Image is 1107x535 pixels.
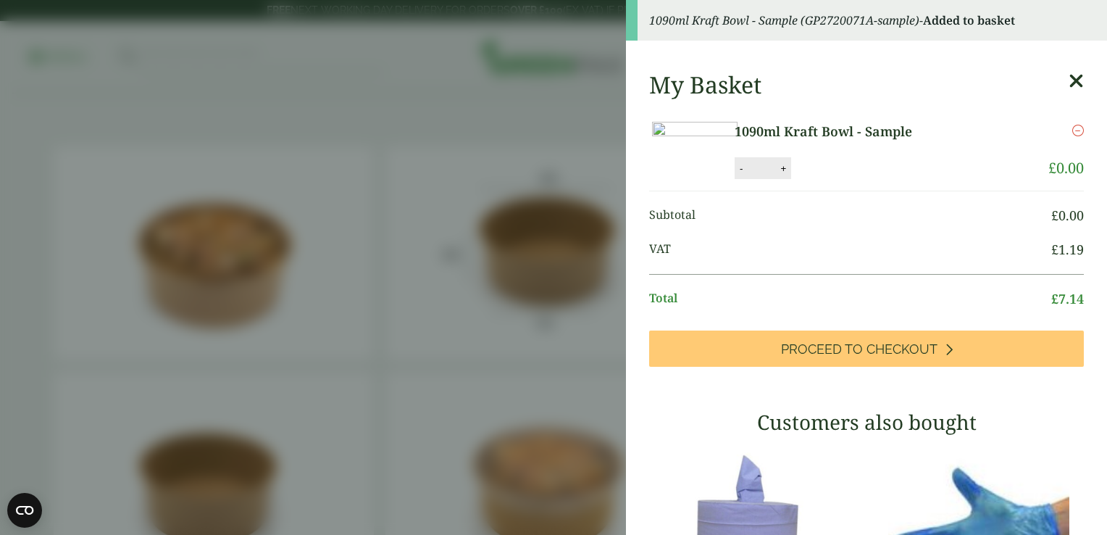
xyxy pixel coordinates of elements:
bdi: 7.14 [1051,290,1084,307]
span: £ [1051,207,1058,224]
bdi: 1.19 [1051,241,1084,258]
em: 1090ml Kraft Bowl - Sample (GP2720071A-sample) [649,12,919,28]
span: Total [649,289,1051,309]
span: VAT [649,240,1051,260]
a: Proceed to Checkout [649,331,1084,367]
button: + [776,162,790,175]
button: - [735,162,747,175]
span: £ [1051,290,1058,307]
bdi: 0.00 [1048,158,1084,178]
a: 1090ml Kraft Bowl - Sample [735,122,980,141]
span: £ [1051,241,1058,258]
h3: Customers also bought [649,410,1084,435]
span: Subtotal [649,206,1051,225]
bdi: 0.00 [1051,207,1084,224]
h2: My Basket [649,71,761,99]
button: Open CMP widget [7,493,42,528]
span: £ [1048,158,1056,178]
strong: Added to basket [923,12,1015,28]
a: Remove this item [1072,122,1084,139]
span: Proceed to Checkout [781,341,937,357]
